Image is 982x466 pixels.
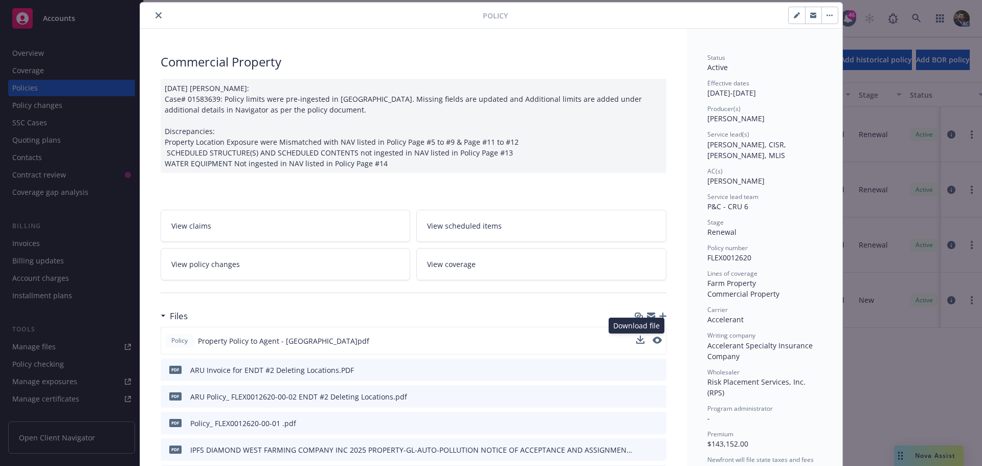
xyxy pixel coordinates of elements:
[190,391,407,402] div: ARU Policy_ FLEX0012620-00-02 ENDT #2 Deleting Locations.pdf
[707,53,725,62] span: Status
[637,391,645,402] button: download file
[707,368,740,376] span: Wholesaler
[161,53,666,71] div: Commercial Property
[152,9,165,21] button: close
[169,336,190,345] span: Policy
[637,445,645,455] button: download file
[653,337,662,344] button: preview file
[707,62,728,72] span: Active
[707,218,724,227] span: Stage
[483,10,508,21] span: Policy
[169,366,182,373] span: PDF
[169,419,182,427] span: pdf
[707,377,808,397] span: Risk Placement Services, Inc. (RPS)
[161,210,411,242] a: View claims
[707,315,744,324] span: Accelerant
[161,79,666,173] div: [DATE] [PERSON_NAME]: Case# 01583639: Policy limits were pre-ingested in [GEOGRAPHIC_DATA]. Missi...
[707,176,765,186] span: [PERSON_NAME]
[707,79,749,87] span: Effective dates
[416,210,666,242] a: View scheduled items
[190,445,633,455] div: IPFS DIAMOND WEST FARMING COMPANY INC 2025 PROPERTY-GL-AUTO-POLLUTION NOTICE OF ACCEPTANCE AND AS...
[169,446,182,453] span: pdf
[707,227,736,237] span: Renewal
[707,269,757,278] span: Lines of coverage
[707,413,710,423] span: -
[636,336,644,346] button: download file
[427,220,502,231] span: View scheduled items
[707,331,755,340] span: Writing company
[653,391,662,402] button: preview file
[707,404,773,413] span: Program administrator
[198,336,369,346] span: Property Policy to Agent - [GEOGRAPHIC_DATA]pdf
[707,341,815,361] span: Accelerant Specialty Insurance Company
[707,79,822,98] div: [DATE] - [DATE]
[707,114,765,123] span: [PERSON_NAME]
[171,220,211,231] span: View claims
[707,430,733,438] span: Premium
[707,192,758,201] span: Service lead team
[707,253,751,262] span: FLEX0012620
[707,202,748,211] span: P&C - CRU 6
[170,309,188,323] h3: Files
[161,309,188,323] div: Files
[427,259,476,270] span: View coverage
[161,248,411,280] a: View policy changes
[707,455,814,464] span: Newfront will file state taxes and fees
[637,365,645,375] button: download file
[190,418,296,429] div: Policy_ FLEX0012620-00-01 .pdf
[653,365,662,375] button: preview file
[609,318,664,334] div: Download file
[653,418,662,429] button: preview file
[707,104,741,113] span: Producer(s)
[707,243,748,252] span: Policy number
[707,167,723,175] span: AC(s)
[636,336,644,344] button: download file
[707,140,788,160] span: [PERSON_NAME], CISR, [PERSON_NAME], MLIS
[653,445,662,455] button: preview file
[637,418,645,429] button: download file
[707,289,822,299] div: Commercial Property
[707,439,748,449] span: $143,152.00
[171,259,240,270] span: View policy changes
[169,392,182,400] span: pdf
[190,365,354,375] div: ARU Invoice for ENDT #2 Deleting Locations.PDF
[707,278,822,289] div: Farm Property
[416,248,666,280] a: View coverage
[653,336,662,346] button: preview file
[707,305,728,314] span: Carrier
[707,130,749,139] span: Service lead(s)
